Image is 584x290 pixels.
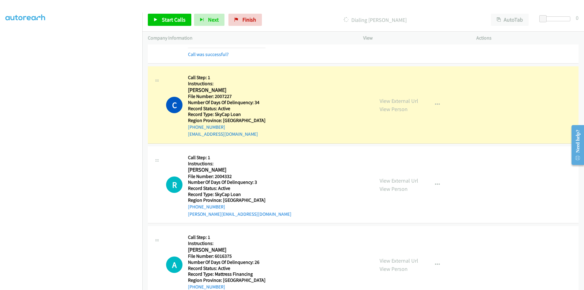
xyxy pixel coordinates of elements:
[188,51,229,57] a: Call was successful?
[188,93,266,100] h5: File Number: 2007227
[188,75,266,81] h5: Call Step: 1
[188,166,259,173] h2: [PERSON_NAME]
[208,16,219,23] span: Next
[188,240,266,246] h5: Instructions:
[542,16,570,21] div: Delay between calls (in seconds)
[188,100,266,106] h5: Number Of Days Of Delinquency: 34
[380,106,408,113] a: View Person
[148,34,352,42] p: Company Information
[228,14,262,26] a: Finish
[188,253,266,259] h5: File Number: 6016375
[188,179,291,185] h5: Number Of Days Of Delinquency: 3
[491,14,529,26] button: AutoTab
[188,155,291,161] h5: Call Step: 1
[188,271,266,277] h5: Record Type: Mattress Financing
[166,97,182,113] h1: C
[380,185,408,192] a: View Person
[380,97,418,104] a: View External Url
[188,265,266,271] h5: Record Status: Active
[188,106,266,112] h5: Record Status: Active
[188,173,291,180] h5: File Number: 2004332
[188,81,266,87] h5: Instructions:
[148,14,191,26] a: Start Calls
[166,176,182,193] div: The call is yet to be attempted
[242,16,256,23] span: Finish
[166,257,182,273] h1: A
[188,234,266,240] h5: Call Step: 1
[166,257,182,273] div: The call is yet to be attempted
[166,176,182,193] h1: R
[566,121,584,169] iframe: Resource Center
[188,204,225,210] a: [PHONE_NUMBER]
[188,246,259,253] h2: [PERSON_NAME]
[188,277,266,283] h5: Region Province: [GEOGRAPHIC_DATA]
[194,14,224,26] button: Next
[380,177,418,184] a: View External Url
[188,191,291,197] h5: Record Type: SkyCap Loan
[188,87,259,94] h2: [PERSON_NAME]
[188,197,291,203] h5: Region Province: [GEOGRAPHIC_DATA]
[380,257,418,264] a: View External Url
[188,284,225,290] a: [PHONE_NUMBER]
[188,124,225,130] a: [PHONE_NUMBER]
[380,265,408,272] a: View Person
[363,34,465,42] p: View
[270,16,480,24] p: Dialing [PERSON_NAME]
[188,131,258,137] a: [EMAIL_ADDRESS][DOMAIN_NAME]
[188,117,266,124] h5: Region Province: [GEOGRAPHIC_DATA]
[188,161,291,167] h5: Instructions:
[162,16,186,23] span: Start Calls
[188,211,291,217] a: [PERSON_NAME][EMAIL_ADDRESS][DOMAIN_NAME]
[188,259,266,265] h5: Number Of Days Of Delinquency: 26
[188,111,266,117] h5: Record Type: SkyCap Loan
[576,14,579,22] div: 0
[476,34,579,42] p: Actions
[188,185,291,191] h5: Record Status: Active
